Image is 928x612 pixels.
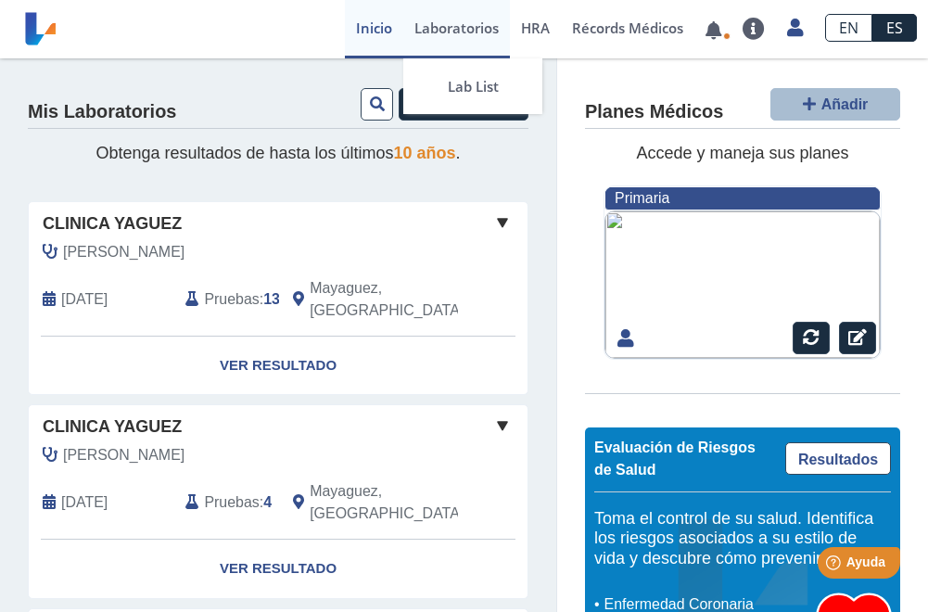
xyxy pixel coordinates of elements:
span: HRA [521,19,550,37]
span: Hernandez Alicea, Wilfred [63,444,184,466]
span: Mayaguez, PR [310,480,464,525]
h5: Toma el control de su salud. Identifica los riesgos asociados a su estilo de vida y descubre cómo... [594,509,891,569]
a: EN [825,14,872,42]
h4: Mis Laboratorios [28,101,176,123]
b: 4 [263,494,272,510]
h4: Planes Médicos [585,101,723,123]
span: Añadir [821,96,869,112]
span: Pruebas [204,288,259,311]
span: Mayaguez, PR [310,277,464,322]
span: 10 años [394,144,456,162]
span: Primaria [615,190,669,206]
span: 2025-06-05 [61,288,108,311]
span: Evaluación de Riesgos de Salud [594,440,756,478]
div: : [172,480,279,525]
span: Obtenga resultados de hasta los últimos . [95,144,460,162]
a: Ver Resultado [29,540,528,598]
button: Añadir [770,88,900,121]
span: Clinica Yaguez [43,414,182,440]
span: Clinica Yaguez [43,211,182,236]
span: Accede y maneja sus planes [636,144,848,162]
button: Añadir [399,88,528,121]
iframe: Help widget launcher [763,540,908,592]
a: ES [872,14,917,42]
div: : [172,277,279,322]
a: Resultados [785,442,891,475]
span: Hernandez Casiano, Wilfredo [63,241,184,263]
span: Pruebas [204,491,259,514]
span: 2025-02-04 [61,491,108,514]
a: Lab List [403,58,542,114]
b: 13 [263,291,280,307]
a: Ver Resultado [29,337,528,395]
